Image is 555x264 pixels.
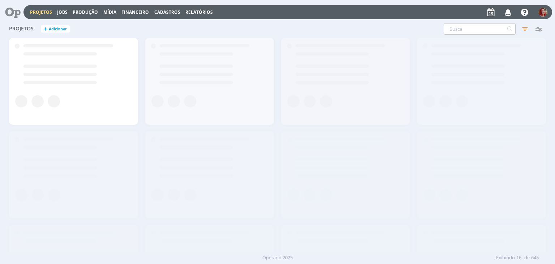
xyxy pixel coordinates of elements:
[538,8,547,17] img: G
[524,254,530,261] span: de
[121,9,149,15] a: Financeiro
[41,25,70,33] button: +Adicionar
[496,254,515,261] span: Exibindo
[152,9,182,15] button: Cadastros
[101,9,119,15] button: Mídia
[9,26,34,32] span: Projetos
[49,27,67,31] span: Adicionar
[531,254,539,261] span: 645
[154,9,180,15] span: Cadastros
[28,9,54,15] button: Projetos
[57,9,68,15] a: Jobs
[185,9,213,15] a: Relatórios
[119,9,151,15] button: Financeiro
[444,23,516,35] input: Busca
[538,6,548,18] button: G
[103,9,116,15] a: Mídia
[44,25,47,33] span: +
[73,9,98,15] a: Produção
[183,9,215,15] button: Relatórios
[70,9,100,15] button: Produção
[516,254,521,261] span: 16
[55,9,70,15] button: Jobs
[30,9,52,15] a: Projetos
